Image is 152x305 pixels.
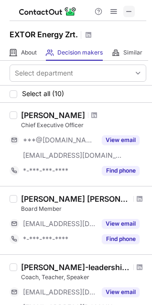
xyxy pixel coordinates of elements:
div: Board Member [21,205,146,213]
button: Reveal Button [102,135,140,145]
div: [PERSON_NAME]-leadership Coach [21,262,130,272]
button: Reveal Button [102,166,140,175]
span: [EMAIL_ADDRESS][DOMAIN_NAME] [23,288,96,296]
span: [EMAIL_ADDRESS][DOMAIN_NAME] [23,219,96,228]
span: Select all (10) [22,90,64,98]
div: [PERSON_NAME] [21,110,85,120]
button: Reveal Button [102,234,140,244]
div: [PERSON_NAME] [PERSON_NAME] [21,194,130,204]
span: ***@[DOMAIN_NAME] [23,136,96,144]
img: ContactOut v5.3.10 [19,6,76,17]
div: Select department [15,68,73,78]
button: Reveal Button [102,287,140,297]
span: About [21,49,37,56]
button: Reveal Button [102,219,140,229]
span: Similar [123,49,142,56]
span: Decision makers [57,49,103,56]
div: Coach, Teacher, Speaker [21,273,146,282]
h1: EXTOR Energy Zrt. [10,29,78,40]
span: [EMAIL_ADDRESS][DOMAIN_NAME] [23,151,122,160]
div: Chief Executive Officer [21,121,146,130]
